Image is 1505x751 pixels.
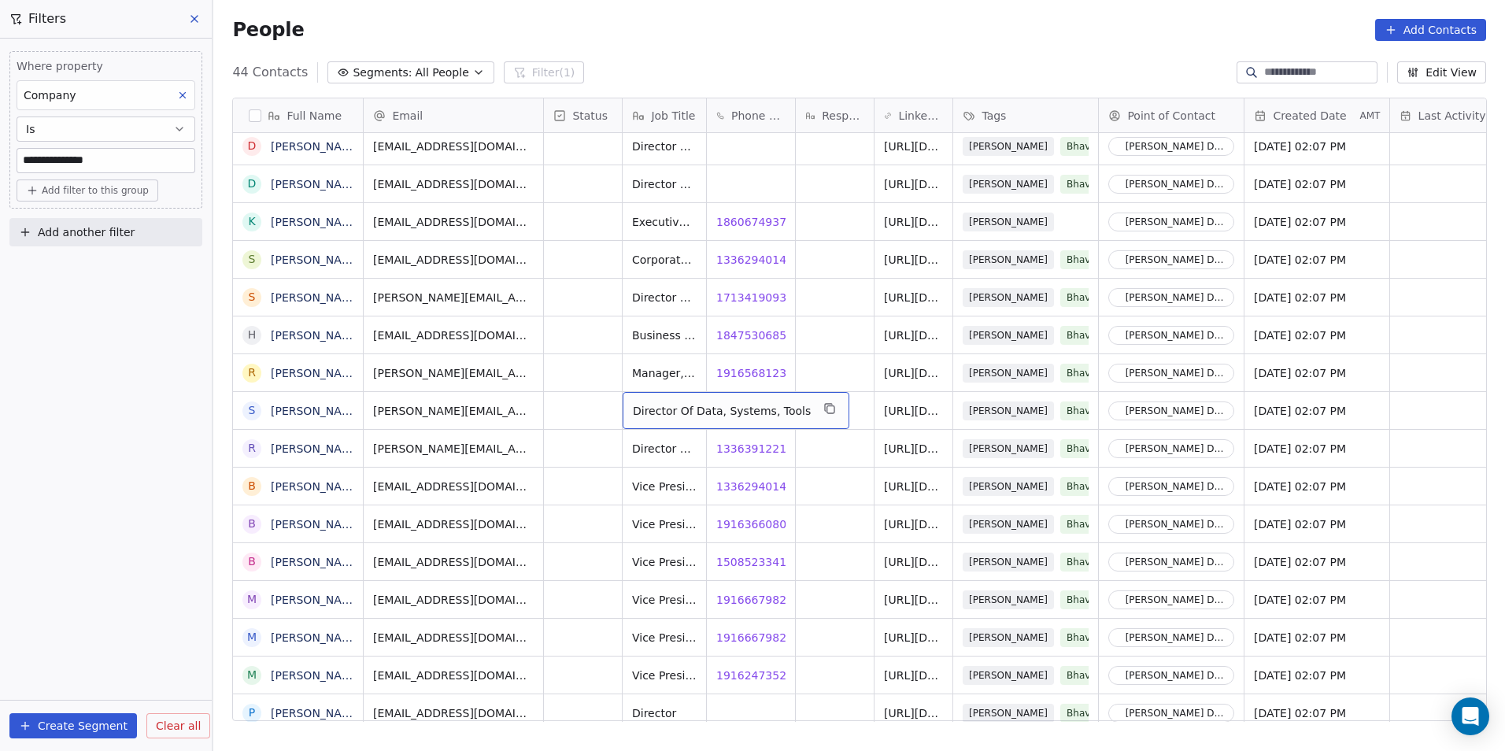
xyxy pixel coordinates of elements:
[249,705,255,721] div: P
[233,133,364,722] div: grid
[1060,553,1111,572] span: Bhavani
[884,216,1098,228] a: [URL][DOMAIN_NAME][PERSON_NAME]
[623,98,706,132] div: Job Title
[716,252,793,268] span: 13362940141
[716,592,793,608] span: 19166679823
[632,592,697,608] span: Vice President Of Strategic Contracts And Sales Operations
[632,668,697,683] span: Vice President Of Engineering
[982,108,1006,124] span: Tags
[271,253,362,266] a: [PERSON_NAME]
[716,327,793,343] span: 18475306853
[632,327,697,343] span: Business Development Manager
[248,327,257,343] div: H
[353,65,412,81] span: Segments:
[271,556,362,568] a: [PERSON_NAME]
[963,213,1054,231] span: [PERSON_NAME]
[373,516,534,532] span: [EMAIL_ADDRESS][DOMAIN_NAME]
[1359,109,1380,122] span: AMT
[963,326,1054,345] span: [PERSON_NAME]
[963,477,1054,496] span: [PERSON_NAME]
[1254,554,1380,570] span: [DATE] 02:07 PM
[1375,19,1486,41] button: Add Contacts
[1254,176,1380,192] span: [DATE] 02:07 PM
[1060,666,1111,685] span: Bhavani
[1060,401,1111,420] span: Bhavani
[373,214,534,230] span: [EMAIL_ADDRESS][DOMAIN_NAME]
[1126,443,1227,454] div: [PERSON_NAME] Darbasthu
[271,480,362,493] a: [PERSON_NAME]
[884,329,1007,342] a: [URL][DOMAIN_NAME]
[953,98,1098,132] div: Tags
[1451,697,1489,735] div: Open Intercom Messenger
[963,250,1054,269] span: [PERSON_NAME]
[963,704,1054,723] span: [PERSON_NAME]
[249,440,257,457] div: R
[1126,292,1227,303] div: [PERSON_NAME] Darbasthu
[632,516,697,532] span: Vice President
[632,705,697,721] span: Director
[1397,61,1486,83] button: Edit View
[1060,515,1111,534] span: Bhavani
[632,630,697,646] span: Vice President Of Strategic Contracts, Formerly Western Blue Corporation
[1126,254,1227,265] div: [PERSON_NAME] Darbasthu
[1099,98,1244,132] div: Point of Contact
[1254,630,1380,646] span: [DATE] 02:07 PM
[1254,441,1380,457] span: [DATE] 02:07 PM
[884,442,1098,455] a: [URL][DOMAIN_NAME][PERSON_NAME]
[707,98,795,132] div: Phone Number
[271,140,362,153] a: [PERSON_NAME]
[884,631,1007,644] a: [URL][DOMAIN_NAME]
[632,290,697,305] span: Director Of Solutions Architects
[271,707,362,720] a: [PERSON_NAME]
[373,479,534,494] span: [EMAIL_ADDRESS][DOMAIN_NAME]
[249,364,257,381] div: R
[249,553,257,570] div: B
[1254,479,1380,494] span: [DATE] 02:07 PM
[271,216,362,228] a: [PERSON_NAME]
[884,405,1098,417] a: [URL][DOMAIN_NAME][PERSON_NAME]
[632,139,697,154] span: Director Of Business Process Improvement
[415,65,468,81] span: All People
[632,365,697,381] span: Manager, Business Operations
[716,214,793,230] span: 18606749370
[1254,516,1380,532] span: [DATE] 02:07 PM
[544,98,622,132] div: Status
[1126,330,1227,341] div: [PERSON_NAME] Darbasthu
[1254,592,1380,608] span: [DATE] 02:07 PM
[898,108,943,124] span: LinkedIn URL
[572,108,608,124] span: Status
[271,442,362,455] a: [PERSON_NAME]
[884,707,1007,720] a: [URL][DOMAIN_NAME]
[963,590,1054,609] span: [PERSON_NAME]
[271,518,362,531] a: [PERSON_NAME]
[1060,590,1111,609] span: Bhavani
[249,402,256,419] div: S
[632,479,697,494] span: Vice President Finance At Nwn Corporation
[1060,704,1111,723] span: Bhavani
[632,252,697,268] span: Corporate Director Of Marketing
[1060,364,1111,383] span: Bhavani
[249,213,256,230] div: K
[875,98,952,132] div: LinkedIn URL
[287,108,342,124] span: Full Name
[1126,141,1227,152] div: [PERSON_NAME] Darbasthu
[373,327,534,343] span: [EMAIL_ADDRESS][DOMAIN_NAME]
[963,175,1054,194] span: [PERSON_NAME]
[716,630,793,646] span: 19166679823
[373,441,534,457] span: [PERSON_NAME][EMAIL_ADDRESS][PERSON_NAME][DOMAIN_NAME]
[884,518,1007,531] a: [URL][DOMAIN_NAME]
[247,667,257,683] div: M
[716,290,793,305] span: 17134190932
[1126,368,1227,379] div: [PERSON_NAME] Darbasthu
[271,669,362,682] a: [PERSON_NAME]
[1254,668,1380,683] span: [DATE] 02:07 PM
[1126,179,1227,190] div: [PERSON_NAME] Darbasthu
[373,176,534,192] span: [EMAIL_ADDRESS][DOMAIN_NAME]
[1254,365,1380,381] span: [DATE] 02:07 PM
[963,364,1054,383] span: [PERSON_NAME]
[249,251,256,268] div: S
[633,403,811,419] span: Director Of Data, Systems, Tools
[373,403,534,419] span: [PERSON_NAME][EMAIL_ADDRESS][PERSON_NAME][DOMAIN_NAME]
[373,630,534,646] span: [EMAIL_ADDRESS][DOMAIN_NAME]
[716,668,793,683] span: 19162473521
